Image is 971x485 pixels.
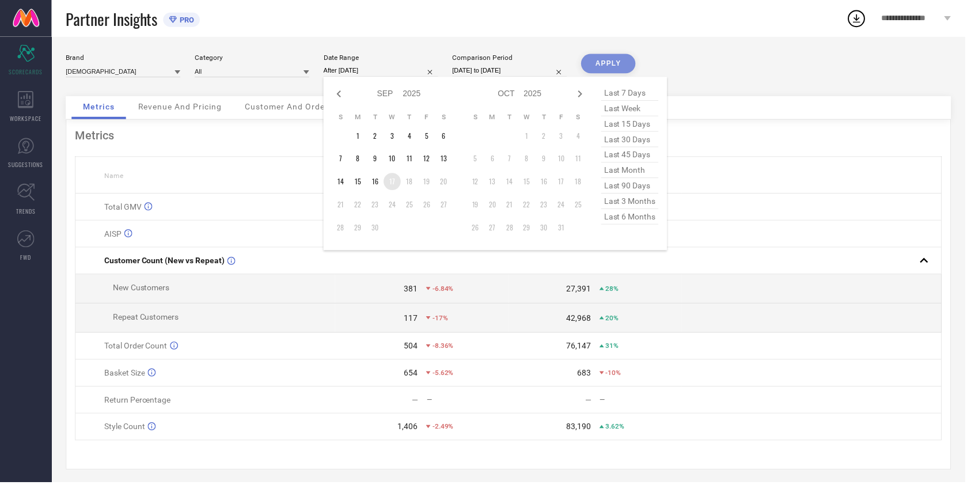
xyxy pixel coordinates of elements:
[400,425,420,434] div: 1,406
[538,113,556,122] th: Thursday
[403,174,420,191] td: Thu Sep 18 2025
[386,113,403,122] th: Wednesday
[351,174,369,191] td: Mon Sep 15 2025
[556,220,573,237] td: Fri Oct 31 2025
[435,371,456,379] span: -5.62%
[438,197,455,214] td: Sat Sep 27 2025
[581,370,594,380] div: 683
[521,151,538,168] td: Wed Oct 08 2025
[105,203,142,213] span: Total GMV
[573,197,590,214] td: Sat Oct 25 2025
[334,197,351,214] td: Sun Sep 21 2025
[605,210,662,226] span: last 6 months
[351,197,369,214] td: Mon Sep 22 2025
[351,128,369,145] td: Mon Sep 01 2025
[851,8,872,29] div: Open download list
[556,113,573,122] th: Friday
[351,151,369,168] td: Mon Sep 08 2025
[105,257,226,267] span: Customer Count (New vs Repeat)
[487,113,504,122] th: Monday
[487,174,504,191] td: Mon Oct 13 2025
[609,425,628,433] span: 3.62%
[538,220,556,237] td: Thu Oct 30 2025
[351,220,369,237] td: Mon Sep 29 2025
[538,128,556,145] td: Thu Oct 02 2025
[469,151,487,168] td: Sun Oct 05 2025
[605,164,662,179] span: last month
[403,197,420,214] td: Thu Sep 25 2025
[573,113,590,122] th: Saturday
[504,151,521,168] td: Tue Oct 07 2025
[605,179,662,195] span: last 90 days
[386,128,403,145] td: Wed Sep 03 2025
[573,174,590,191] td: Sat Oct 18 2025
[469,220,487,237] td: Sun Oct 26 2025
[16,208,36,217] span: TRENDS
[469,197,487,214] td: Sun Oct 19 2025
[438,174,455,191] td: Sat Sep 20 2025
[573,128,590,145] td: Sat Oct 04 2025
[556,151,573,168] td: Fri Oct 10 2025
[105,343,168,353] span: Total Order Count
[334,151,351,168] td: Sun Sep 07 2025
[369,197,386,214] td: Tue Sep 23 2025
[105,425,146,434] span: Style Count
[504,113,521,122] th: Tuesday
[406,315,420,324] div: 117
[113,285,170,294] span: New Customers
[105,230,122,240] span: AISP
[570,425,594,434] div: 83,190
[66,54,181,62] div: Brand
[403,128,420,145] td: Thu Sep 04 2025
[369,128,386,145] td: Tue Sep 02 2025
[521,174,538,191] td: Wed Oct 15 2025
[351,113,369,122] th: Monday
[429,398,511,406] div: —
[196,54,311,62] div: Category
[570,315,594,324] div: 42,968
[406,370,420,380] div: 654
[504,197,521,214] td: Tue Oct 21 2025
[573,151,590,168] td: Sat Oct 11 2025
[538,151,556,168] td: Thu Oct 09 2025
[369,220,386,237] td: Tue Sep 30 2025
[178,16,195,24] span: PRO
[604,398,685,406] div: —
[246,103,335,112] span: Customer And Orders
[334,88,348,101] div: Previous month
[504,174,521,191] td: Tue Oct 14 2025
[334,220,351,237] td: Sun Sep 28 2025
[369,113,386,122] th: Tuesday
[435,425,456,433] span: -2.49%
[504,220,521,237] td: Tue Oct 28 2025
[487,151,504,168] td: Mon Oct 06 2025
[369,151,386,168] td: Tue Sep 09 2025
[113,314,180,323] span: Repeat Customers
[105,370,146,380] span: Basket Size
[9,161,44,170] span: SUGGESTIONS
[386,151,403,168] td: Wed Sep 10 2025
[21,255,32,263] span: FWD
[325,54,441,62] div: Date Range
[455,65,570,77] input: Select comparison period
[487,197,504,214] td: Mon Oct 20 2025
[66,7,158,31] span: Partner Insights
[538,197,556,214] td: Thu Oct 23 2025
[556,174,573,191] td: Fri Oct 17 2025
[10,115,42,123] span: WORKSPACE
[538,174,556,191] td: Thu Oct 16 2025
[403,151,420,168] td: Thu Sep 11 2025
[469,174,487,191] td: Sun Oct 12 2025
[605,148,662,164] span: last 45 days
[576,88,590,101] div: Next month
[438,151,455,168] td: Sat Sep 13 2025
[139,103,223,112] span: Revenue And Pricing
[438,113,455,122] th: Saturday
[570,343,594,353] div: 76,147
[455,54,570,62] div: Comparison Period
[556,197,573,214] td: Fri Oct 24 2025
[609,344,623,352] span: 31%
[469,113,487,122] th: Sunday
[487,220,504,237] td: Mon Oct 27 2025
[420,128,438,145] td: Fri Sep 05 2025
